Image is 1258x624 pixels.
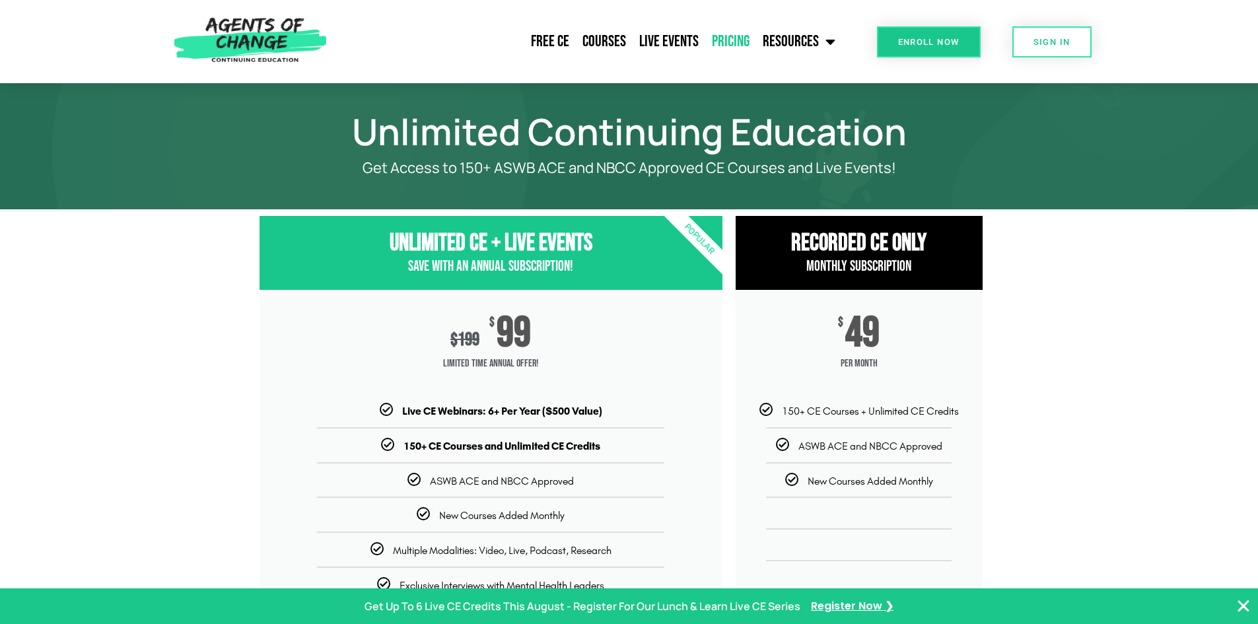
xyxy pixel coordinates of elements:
[806,258,911,275] span: Monthly Subscription
[1012,26,1092,57] a: SIGN IN
[623,163,775,316] div: Popular
[430,475,574,487] span: ASWB ACE and NBCC Approved
[877,26,981,57] a: Enroll Now
[811,597,893,616] a: Register Now ❯
[576,25,633,58] a: Courses
[408,258,573,275] span: Save with an Annual Subscription!
[736,229,983,258] h3: RECORDED CE ONly
[497,316,531,351] span: 99
[798,440,942,452] span: ASWB ACE and NBCC Approved
[439,509,565,522] span: New Courses Added Monthly
[400,579,604,592] span: Exclusive Interviews with Mental Health Leaders
[838,316,843,329] span: $
[402,405,602,417] b: Live CE Webinars: 6+ Per Year ($500 Value)
[808,475,933,487] span: New Courses Added Monthly
[524,25,576,58] a: Free CE
[782,405,959,417] span: 150+ CE Courses + Unlimited CE Credits
[1236,598,1251,614] button: Close Banner
[736,351,983,377] span: per month
[260,229,722,258] h3: Unlimited CE + Live Events
[333,25,842,58] nav: Menu
[306,160,953,176] p: Get Access to 150+ ASWB ACE and NBCC Approved CE Courses and Live Events!
[393,544,612,557] span: Multiple Modalities: Video, Live, Podcast, Research
[450,329,458,351] span: $
[633,25,705,58] a: Live Events
[365,597,800,616] p: Get Up To 6 Live CE Credits This August - Register For Our Lunch & Learn Live CE Series
[260,351,722,377] span: Limited Time Annual Offer!
[450,329,479,351] div: 199
[898,38,960,46] span: Enroll Now
[845,316,880,351] span: 49
[756,25,842,58] a: Resources
[253,116,1006,147] h1: Unlimited Continuing Education
[489,316,495,329] span: $
[705,25,756,58] a: Pricing
[1033,38,1070,46] span: SIGN IN
[403,440,600,452] b: 150+ CE Courses and Unlimited CE Credits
